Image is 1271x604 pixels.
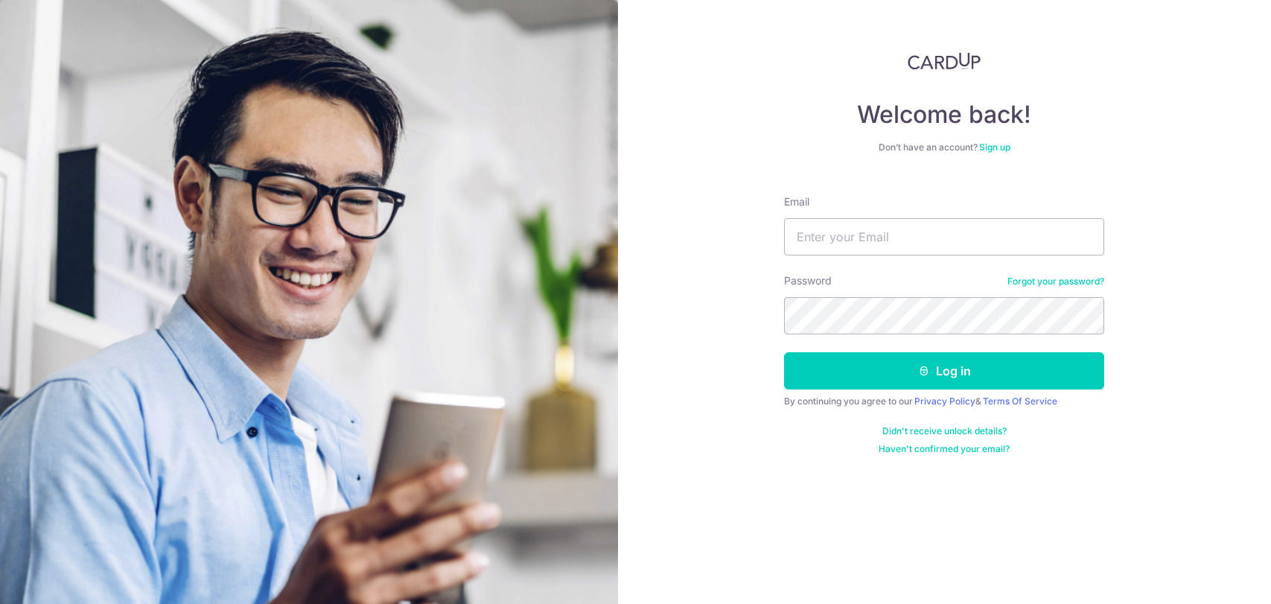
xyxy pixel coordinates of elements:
a: Privacy Policy [914,395,975,407]
h4: Welcome back! [784,100,1104,130]
a: Forgot your password? [1007,276,1104,287]
button: Log in [784,352,1104,390]
a: Haven't confirmed your email? [879,443,1010,455]
label: Email [784,194,809,209]
label: Password [784,273,832,288]
input: Enter your Email [784,218,1104,255]
img: CardUp Logo [908,52,981,70]
div: Don’t have an account? [784,142,1104,153]
a: Didn't receive unlock details? [882,425,1007,437]
a: Terms Of Service [983,395,1057,407]
div: By continuing you agree to our & [784,395,1104,407]
a: Sign up [979,142,1010,153]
